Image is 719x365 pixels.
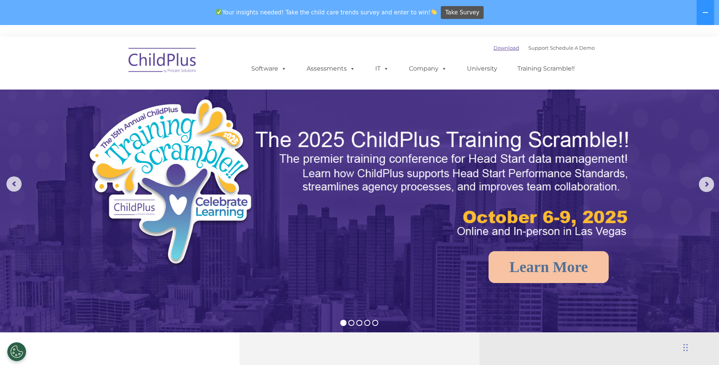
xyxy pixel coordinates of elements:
span: Your insights needed! Take the child care trends survey and enter to win! [213,5,440,20]
span: Take Survey [445,6,479,19]
a: Software [244,61,294,76]
a: Learn More [489,251,609,283]
img: ChildPlus by Procare Solutions [125,42,201,80]
a: Schedule A Demo [550,45,595,51]
span: Last name [105,50,128,56]
a: Support [528,45,548,51]
font: | [493,45,595,51]
span: Phone number [105,81,138,87]
div: Drag [683,336,688,359]
iframe: Chat Widget [595,283,719,365]
a: Take Survey [441,6,484,19]
button: Cookies Settings [7,342,26,361]
a: University [459,61,505,76]
img: 👏 [431,9,437,15]
a: Download [493,45,519,51]
a: Assessments [299,61,363,76]
img: ✅ [216,9,222,15]
a: Company [401,61,454,76]
a: IT [368,61,396,76]
a: Training Scramble!! [510,61,582,76]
